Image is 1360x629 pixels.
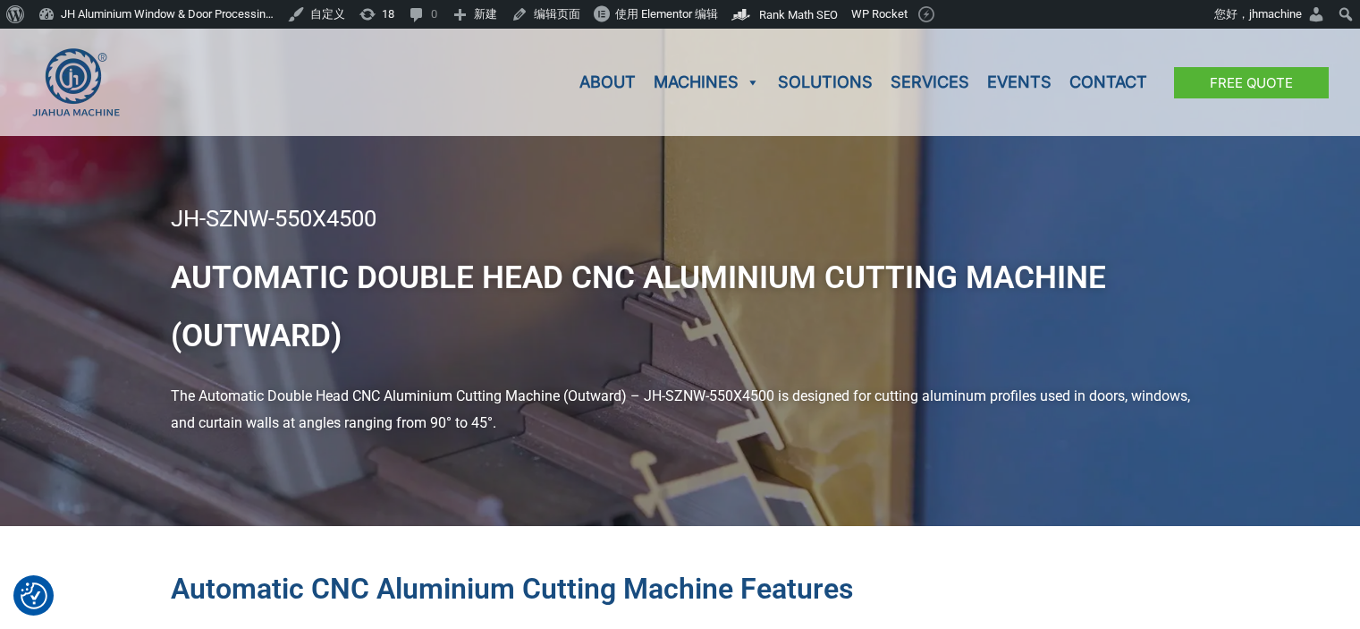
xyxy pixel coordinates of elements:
[769,29,882,136] a: Solutions
[978,29,1060,136] a: Events
[1174,67,1329,98] a: Free Quote
[882,29,978,136] a: Services
[615,7,718,21] span: 使用 Elementor 编辑
[759,8,838,21] span: Rank Math SEO
[645,29,769,136] a: Machines
[171,571,1190,608] h2: Automatic CNC aluminium cutting machine Features
[1060,29,1156,136] a: Contact
[171,383,1190,436] div: The Automatic Double Head CNC Aluminium Cutting Machine (Outward) – JH-SZNW-550X4500 is designed ...
[570,29,645,136] a: About
[171,208,1190,231] div: JH-SZNW-550X4500
[21,582,47,609] button: Consent Preferences
[1249,7,1302,21] span: jhmachine
[21,582,47,609] img: Revisit consent button
[31,47,121,117] img: JH Aluminium Window & Door Processing Machines
[171,249,1190,366] h1: Automatic Double Head CNC Aluminium Cutting Machine (Outward)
